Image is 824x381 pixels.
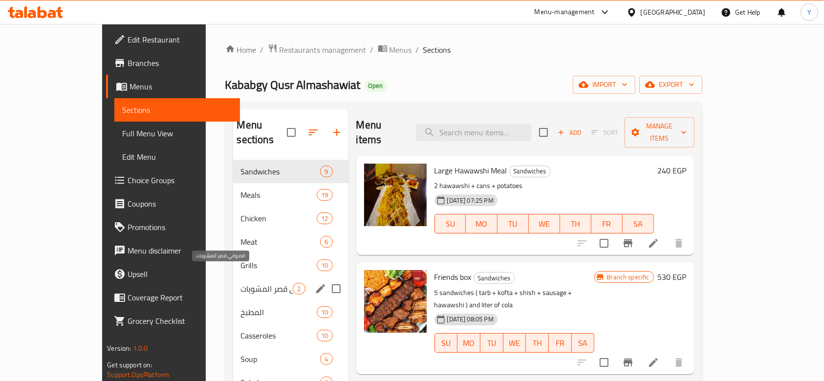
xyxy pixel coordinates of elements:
[484,336,499,350] span: TU
[317,306,332,318] div: items
[281,122,302,143] span: Select all sections
[591,214,623,233] button: FR
[457,333,480,353] button: MO
[564,217,587,231] span: TH
[533,122,554,143] span: Select section
[480,333,503,353] button: TU
[114,98,240,122] a: Sections
[553,336,568,350] span: FR
[581,79,628,91] span: import
[501,217,525,231] span: TU
[667,232,691,255] button: delete
[595,217,619,231] span: FR
[585,125,625,140] span: Select section first
[233,254,348,277] div: Grills10
[241,283,293,295] span: الصواني قصر المشويات
[233,207,348,230] div: Chicken12
[434,287,595,311] p: 5 sandwiches ( tarb + kofta + shish + sausage + hawawshi ) and liter of cola
[225,43,702,56] nav: breadcrumb
[313,281,328,296] button: edit
[434,214,466,233] button: SU
[241,259,317,271] span: Grills
[554,125,585,140] button: Add
[128,268,232,280] span: Upsell
[122,127,232,139] span: Full Menu View
[128,315,232,327] span: Grocery Checklist
[241,189,317,201] div: Meals
[321,167,332,176] span: 9
[128,174,232,186] span: Choice Groups
[474,272,515,284] div: Sandwiches
[658,164,687,177] h6: 240 EGP
[321,355,332,364] span: 4
[423,44,451,56] span: Sections
[434,270,472,284] span: Friends box
[128,198,232,210] span: Coupons
[509,166,551,177] div: Sandwiches
[128,57,232,69] span: Branches
[648,237,659,249] a: Edit menu item
[533,217,556,231] span: WE
[233,277,348,300] div: الصواني قصر المشويات2edit
[434,333,458,353] button: SU
[648,357,659,368] a: Edit menu item
[241,212,317,224] div: Chicken
[106,239,240,262] a: Menu disclaimer
[107,359,152,371] span: Get support on:
[603,273,653,282] span: Branch specific
[556,127,583,138] span: Add
[241,306,317,318] span: المطبخ
[434,163,507,178] span: Large Hawawshi Meal
[320,166,332,177] div: items
[241,330,317,341] span: Casseroles
[416,124,531,141] input: search
[510,166,550,177] span: Sandwiches
[317,330,332,341] div: items
[122,104,232,116] span: Sections
[364,164,427,226] img: Large Hawawshi Meal
[616,351,640,374] button: Branch-specific-item
[443,196,498,205] span: [DATE] 07:25 PM
[293,283,305,295] div: items
[466,214,497,233] button: MO
[114,145,240,169] a: Edit Menu
[107,368,169,381] a: Support.OpsPlatform
[365,80,387,92] div: Open
[114,122,240,145] a: Full Menu View
[632,120,687,145] span: Manage items
[530,336,545,350] span: TH
[130,81,232,92] span: Menus
[503,333,526,353] button: WE
[225,74,361,96] span: Kababgy Qusr Almashawiat
[106,51,240,75] a: Branches
[439,336,454,350] span: SU
[639,76,702,94] button: export
[128,34,232,45] span: Edit Restaurant
[370,44,374,56] li: /
[106,215,240,239] a: Promotions
[320,236,332,248] div: items
[507,336,522,350] span: WE
[378,43,412,56] a: Menus
[241,236,321,248] span: Meat
[106,262,240,286] a: Upsell
[667,351,691,374] button: delete
[554,125,585,140] span: Add item
[474,273,515,284] span: Sandwiches
[106,28,240,51] a: Edit Restaurant
[560,214,591,233] button: TH
[128,221,232,233] span: Promotions
[317,259,332,271] div: items
[317,261,332,270] span: 10
[133,342,148,355] span: 1.0.0
[233,160,348,183] div: Sandwiches9
[321,237,332,247] span: 6
[302,121,325,144] span: Sort sections
[317,331,332,340] span: 10
[549,333,572,353] button: FR
[225,44,257,56] a: Home
[241,353,321,365] span: Soup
